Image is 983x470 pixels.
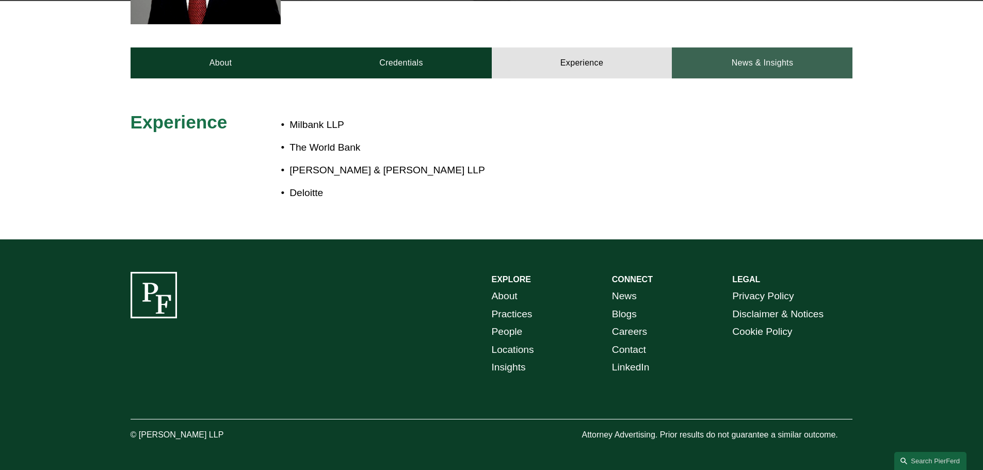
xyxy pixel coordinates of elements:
a: Locations [492,341,534,359]
a: News [612,287,637,305]
a: Insights [492,359,526,377]
p: The World Bank [289,139,762,157]
strong: CONNECT [612,275,653,284]
p: Attorney Advertising. Prior results do not guarantee a similar outcome. [582,428,852,443]
a: Contact [612,341,646,359]
a: People [492,323,523,341]
a: About [492,287,518,305]
p: Deloitte [289,184,762,202]
p: © [PERSON_NAME] LLP [131,428,281,443]
a: Blogs [612,305,637,323]
a: Experience [492,47,672,78]
a: News & Insights [672,47,852,78]
p: [PERSON_NAME] & [PERSON_NAME] LLP [289,161,762,180]
a: Cookie Policy [732,323,792,341]
strong: LEGAL [732,275,760,284]
a: Practices [492,305,533,323]
a: About [131,47,311,78]
a: Careers [612,323,647,341]
a: Disclaimer & Notices [732,305,824,323]
p: Milbank LLP [289,116,762,134]
strong: EXPLORE [492,275,531,284]
a: LinkedIn [612,359,650,377]
span: Experience [131,112,228,132]
a: Search this site [894,452,966,470]
a: Privacy Policy [732,287,794,305]
a: Credentials [311,47,492,78]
